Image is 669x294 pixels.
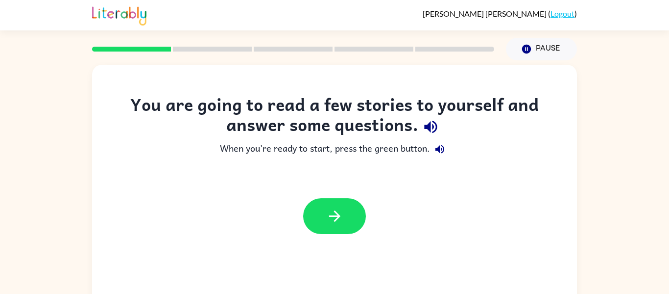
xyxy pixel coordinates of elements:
button: Pause [506,38,577,60]
img: Literably [92,4,146,26]
a: Logout [550,9,574,18]
div: You are going to read a few stories to yourself and answer some questions. [112,94,557,139]
div: ( ) [423,9,577,18]
span: [PERSON_NAME] [PERSON_NAME] [423,9,548,18]
div: When you're ready to start, press the green button. [112,139,557,159]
